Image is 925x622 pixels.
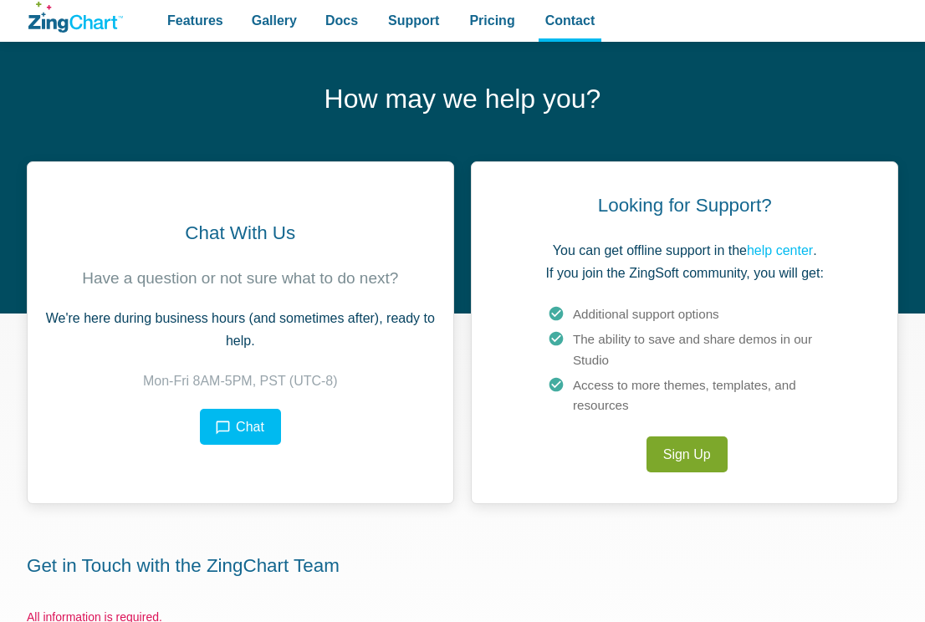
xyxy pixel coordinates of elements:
[598,193,772,217] h2: Looking for Support?
[28,2,123,33] a: ZingChart Logo. Click to return to the homepage
[325,9,358,32] span: Docs
[82,267,398,291] p: Have a question or not sure what to do next?
[545,9,595,32] span: Contact
[573,332,812,366] span: The ability to save and share demos in our Studio
[27,553,454,578] h2: Get in Touch with the ZingChart Team
[469,9,514,32] span: Pricing
[573,307,719,321] span: Additional support options
[252,9,297,32] span: Gallery
[747,243,813,257] a: help center
[546,239,824,284] p: You can get offline support in the . If you join the ZingSoft community, you will get:
[663,443,711,466] span: Sign Up
[573,378,796,412] span: Access to more themes, templates, and resources
[236,420,264,434] span: Chat
[388,9,439,32] span: Support
[646,436,728,472] a: Sign Up
[27,82,898,120] h1: How may we help you?
[185,221,295,245] h2: Chat With Us
[41,307,440,352] p: We're here during business hours (and sometimes after), ready to help.
[143,370,338,392] p: Mon-Fri 8AM-5PM, PST (UTC-8)
[167,9,223,32] span: Features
